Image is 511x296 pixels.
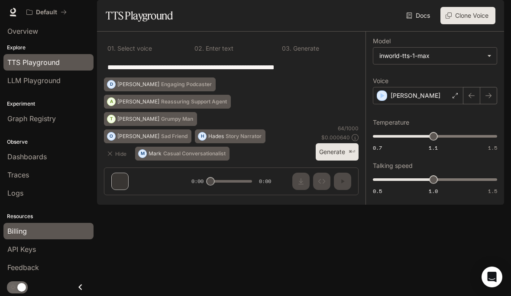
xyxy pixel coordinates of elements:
[106,7,173,24] h1: TTS Playground
[488,187,497,195] span: 1.5
[488,144,497,151] span: 1.5
[117,82,159,87] p: [PERSON_NAME]
[163,151,226,156] p: Casual Conversationalist
[373,144,382,151] span: 0.7
[107,77,115,91] div: D
[104,77,216,91] button: D[PERSON_NAME]Engaging Podcaster
[291,45,319,51] p: Generate
[139,147,146,161] div: M
[391,91,440,100] p: [PERSON_NAME]
[116,45,152,51] p: Select voice
[208,134,224,139] p: Hades
[104,147,132,161] button: Hide
[226,134,262,139] p: Story Narrator
[379,51,483,60] div: inworld-tts-1-max
[195,129,265,143] button: HHadesStory Narrator
[104,112,197,126] button: T[PERSON_NAME]Grumpy Man
[161,99,227,104] p: Reassuring Support Agent
[373,119,409,125] p: Temperature
[117,134,159,139] p: [PERSON_NAME]
[373,187,382,195] span: 0.5
[482,267,502,287] div: Open Intercom Messenger
[149,151,162,156] p: Mark
[316,143,359,161] button: Generate⌘⏎
[194,45,204,51] p: 0 2 .
[440,7,495,24] button: Clone Voice
[404,7,433,24] a: Docs
[161,116,193,122] p: Grumpy Man
[107,45,116,51] p: 0 1 .
[373,163,413,169] p: Talking speed
[198,129,206,143] div: H
[349,149,355,154] p: ⌘⏎
[104,95,231,109] button: A[PERSON_NAME]Reassuring Support Agent
[282,45,291,51] p: 0 3 .
[107,112,115,126] div: T
[161,82,212,87] p: Engaging Podcaster
[373,78,388,84] p: Voice
[107,95,115,109] div: A
[36,9,57,16] p: Default
[161,134,188,139] p: Sad Friend
[117,116,159,122] p: [PERSON_NAME]
[373,38,391,44] p: Model
[429,144,438,151] span: 1.1
[117,99,159,104] p: [PERSON_NAME]
[23,3,71,21] button: All workspaces
[429,187,438,195] span: 1.0
[107,129,115,143] div: O
[135,147,230,161] button: MMarkCasual Conversationalist
[373,48,497,64] div: inworld-tts-1-max
[204,45,233,51] p: Enter text
[104,129,191,143] button: O[PERSON_NAME]Sad Friend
